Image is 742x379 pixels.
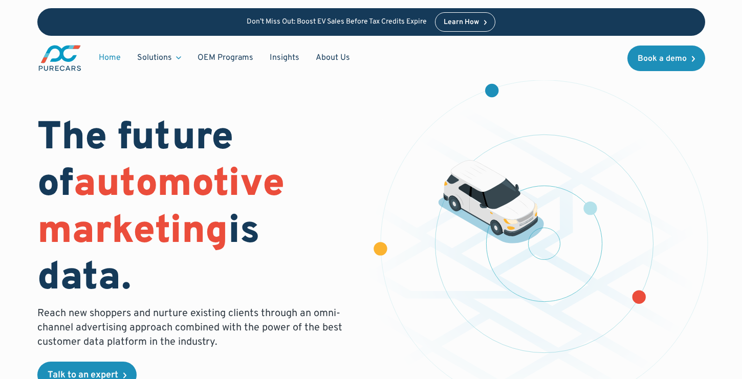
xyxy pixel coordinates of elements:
img: illustration of a vehicle [438,160,544,244]
div: Solutions [129,48,189,68]
a: Home [91,48,129,68]
a: main [37,44,82,72]
img: purecars logo [37,44,82,72]
a: About Us [308,48,358,68]
span: automotive marketing [37,161,285,256]
div: Learn How [444,19,479,26]
a: Book a demo [627,46,705,71]
a: Insights [261,48,308,68]
p: Don’t Miss Out: Boost EV Sales Before Tax Credits Expire [247,18,427,27]
a: OEM Programs [189,48,261,68]
a: Learn How [435,12,496,32]
p: Reach new shoppers and nurture existing clients through an omni-channel advertising approach comb... [37,306,348,349]
div: Book a demo [638,55,687,63]
h1: The future of is data. [37,116,359,302]
div: Solutions [137,52,172,63]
